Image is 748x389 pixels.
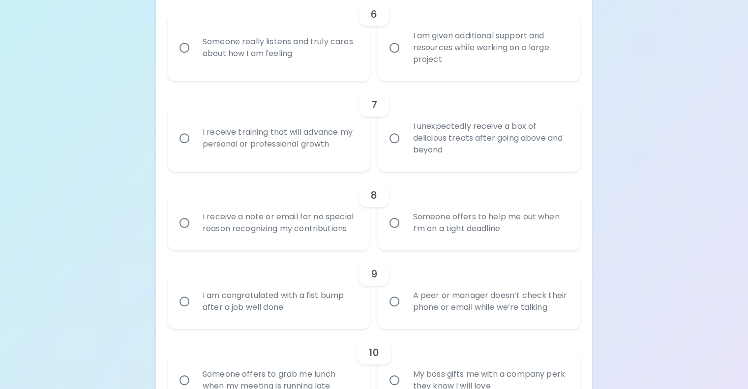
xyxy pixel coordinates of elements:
div: choice-group-check [168,81,580,172]
div: I receive training that will advance my personal or professional growth [195,115,365,162]
h6: 6 [371,6,377,22]
div: I receive a note or email for no special reason recognizing my contributions [195,199,365,246]
div: I am congratulated with a fist bump after a job well done [195,278,365,325]
div: choice-group-check [168,250,580,329]
h6: 8 [371,187,377,203]
div: Someone really listens and truly cares about how I am feeling [195,24,365,71]
div: A peer or manager doesn’t check their phone or email while we’re talking [405,278,575,325]
div: Someone offers to help me out when I’m on a tight deadline [405,199,575,246]
h6: 9 [371,266,377,282]
h6: 7 [371,97,377,113]
div: choice-group-check [168,172,580,250]
h6: 10 [369,345,379,360]
div: I am given additional support and resources while working on a large project [405,18,575,77]
div: I unexpectedly receive a box of delicious treats after going above and beyond [405,109,575,168]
